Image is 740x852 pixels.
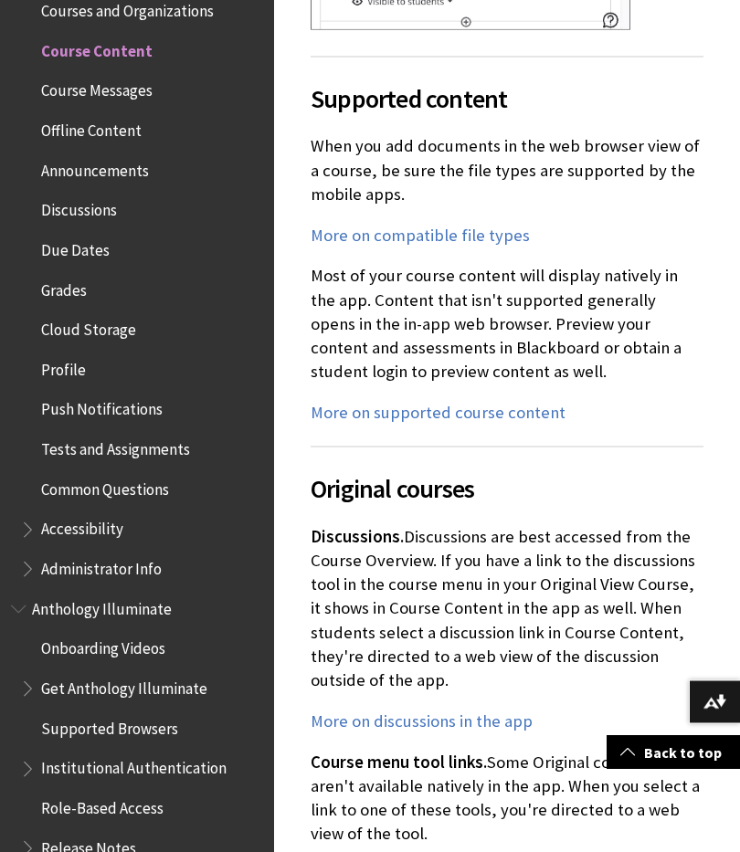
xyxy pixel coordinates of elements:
p: Most of your course content will display natively in the app. Content that isn't supported genera... [311,264,703,384]
span: Supported Browsers [41,714,178,739]
span: Role-Based Access [41,794,164,818]
span: Course Content [41,37,153,61]
a: More on discussions in the app [311,710,533,732]
p: Discussions are best accessed from the Course Overview. If you have a link to the discussions too... [311,525,703,692]
p: Some Original course tools aren't available natively in the app. When you select a link to one of... [311,751,703,847]
span: Institutional Authentication [41,754,227,779]
span: Tests and Assignments [41,435,190,459]
span: Anthology Illuminate [32,594,172,619]
span: Administrator Info [41,554,162,579]
span: Course Messages [41,77,153,101]
a: Back to top [607,736,740,770]
span: Grades [41,276,87,300]
span: Onboarding Videos [41,635,165,659]
span: Course menu tool links. [311,752,487,773]
span: Common Questions [41,475,169,500]
span: Get Anthology Illuminate [41,674,207,699]
span: Original courses [311,469,703,508]
span: Discussions. [311,526,404,547]
span: Profile [41,355,86,380]
span: Supported content [311,79,703,118]
span: Accessibility [41,515,123,540]
span: Offline Content [41,116,142,141]
a: More on supported course content [311,402,566,424]
span: Push Notifications [41,395,163,420]
span: Announcements [41,156,149,181]
span: Discussions [41,195,117,220]
span: Due Dates [41,236,110,260]
span: Cloud Storage [41,315,136,340]
a: More on compatible file types [311,225,530,247]
p: When you add documents in the web browser view of a course, be sure the file types are supported ... [311,134,703,206]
